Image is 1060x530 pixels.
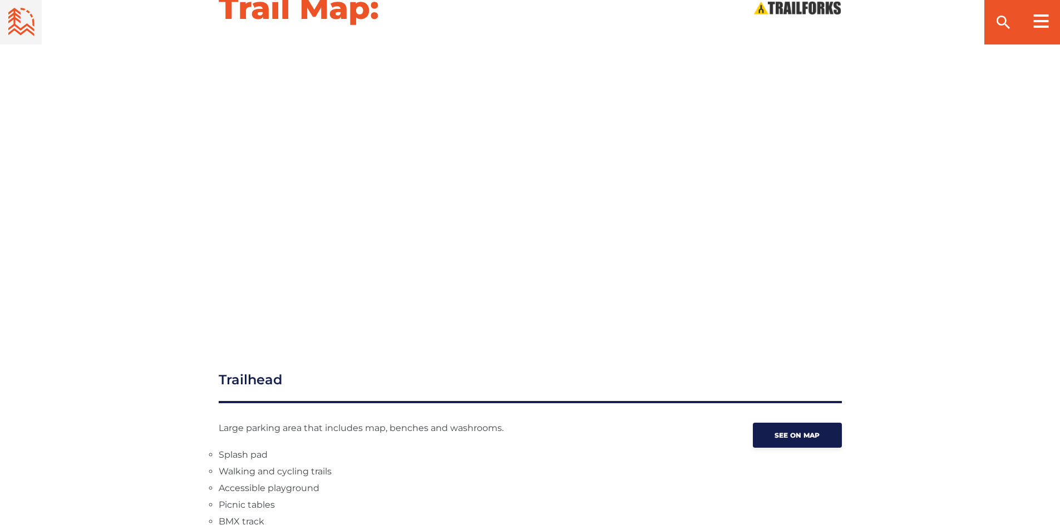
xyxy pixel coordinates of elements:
[753,423,842,448] a: See on map
[219,480,681,497] li: Accessible playground
[219,513,681,530] li: BMX track
[219,497,681,513] li: Picnic tables
[219,370,842,403] h3: Trailhead
[219,420,681,437] p: Large parking area that includes map, benches and washrooms.
[994,13,1012,31] ion-icon: search
[219,447,681,463] li: Splash pad
[219,463,681,480] li: Walking and cycling trails
[775,431,820,439] span: See on map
